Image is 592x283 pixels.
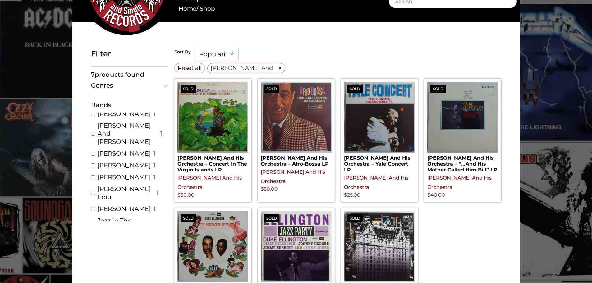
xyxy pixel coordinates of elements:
[427,192,445,198] bdi: 40.00
[427,82,498,173] a: Sold[PERSON_NAME] And His Orchestra – “…And His Mother Called Him Bill” LP
[261,186,264,192] span: $
[98,121,158,146] a: [PERSON_NAME] And [PERSON_NAME]
[261,82,332,153] img: Duke Ellington And His Orchestra – Afro-Bossa LP
[264,214,279,222] span: Sold
[430,85,446,93] span: Sold
[174,63,205,73] a: Reset all
[91,70,168,79] p: products found
[98,205,151,213] a: [PERSON_NAME]
[153,173,155,181] span: 1
[153,205,155,213] span: 1
[98,149,151,157] a: [PERSON_NAME]
[181,85,196,93] span: Sold
[211,64,275,72] span: [PERSON_NAME] And His Orchestra
[427,82,498,153] img: Duke Ellington And His Orchestra – "...And His Mother Called Him Bill" LP
[264,85,279,93] span: Sold
[347,214,363,222] span: Sold
[261,211,332,282] img: Duke Ellington And His Orchestra - Ellington Jazz Party LP
[177,192,195,198] bdi: 30.00
[153,110,155,118] span: 1
[344,82,415,153] img: Duke Ellington And His Orchestra – Yale Concert LP
[98,110,151,118] a: [PERSON_NAME]
[427,153,498,173] h2: [PERSON_NAME] And His Orchestra – “…And His Mother Called Him Bill” LP
[153,161,155,169] span: 1
[207,63,285,73] a: [PERSON_NAME] And His Orchestra×
[194,47,239,61] span: Popularity
[156,189,158,197] span: 1
[177,211,248,282] img: Duke Ellington And His Orchestra - The Nutcracker Suite LP
[344,82,415,173] a: Sold[PERSON_NAME] And His Orchestra – Yale Concert LP
[427,192,430,198] span: $
[177,82,248,173] a: Sold[PERSON_NAME] And His Orchestra – Concert In The Virgin Islands LP
[91,71,95,78] span: 7
[160,130,163,138] span: 1
[261,186,278,192] bdi: 50.00
[174,49,191,55] h5: Sort By
[98,161,151,169] a: [PERSON_NAME]
[153,149,155,157] span: 1
[177,153,248,173] h2: [PERSON_NAME] And His Orchestra – Concert In The Virgin Islands LP
[177,175,242,190] a: [PERSON_NAME] And His Orchestra
[194,47,238,61] span: Popularity
[177,82,248,153] img: Duke Ellington And His Orchestra – Concert In The Virgin Islands LP
[179,4,370,13] nav: Breadcrumb
[278,65,282,71] span: ×
[177,192,181,198] span: $
[181,214,196,222] span: Sold
[91,100,168,110] div: Bands
[178,64,202,72] span: Reset all
[344,175,408,190] a: [PERSON_NAME] And His Orchestra
[347,85,363,93] span: Sold
[91,82,165,89] span: Genres
[261,153,332,167] h2: [PERSON_NAME] And His Orchestra – Afro-Bossa LP
[427,175,492,190] a: [PERSON_NAME] And His Orchestra
[344,211,415,282] img: Duke Ellington And His Orchestra - Jazz At The Plaza Volume II LP
[261,169,325,184] a: [PERSON_NAME] And His Orchestra
[344,153,415,173] h2: [PERSON_NAME] And His Orchestra – Yale Concert LP
[91,82,168,89] button: Genres
[156,221,160,229] span: 2
[179,5,196,12] a: Home
[344,192,360,198] bdi: 25.00
[98,185,154,201] a: [PERSON_NAME] Four
[98,173,151,181] a: [PERSON_NAME]
[344,192,347,198] span: $
[98,217,154,233] a: Jazz In The Classroom
[261,82,332,167] a: Sold[PERSON_NAME] And His Orchestra – Afro-Bossa LP
[91,49,168,58] h5: Filter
